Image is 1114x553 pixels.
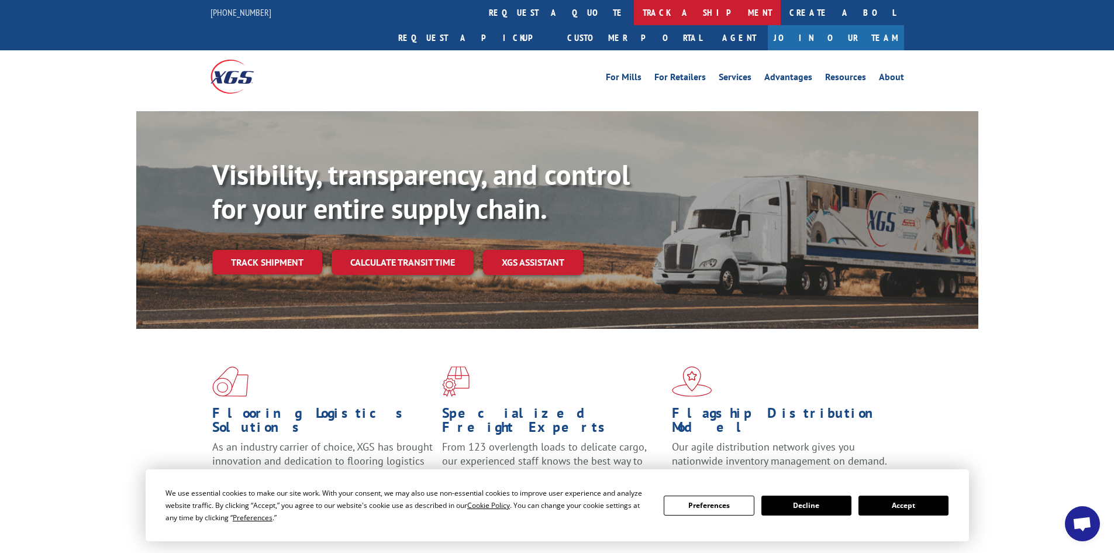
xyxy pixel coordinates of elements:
[711,25,768,50] a: Agent
[606,73,642,85] a: For Mills
[165,487,650,524] div: We use essential cookies to make our site work. With your consent, we may also use non-essential ...
[212,440,433,482] span: As an industry carrier of choice, XGS has brought innovation and dedication to flooring logistics...
[672,406,893,440] h1: Flagship Distribution Model
[442,440,663,492] p: From 123 overlength loads to delicate cargo, our experienced staff knows the best way to move you...
[389,25,558,50] a: Request a pickup
[761,496,851,516] button: Decline
[879,73,904,85] a: About
[825,73,866,85] a: Resources
[664,496,754,516] button: Preferences
[768,25,904,50] a: Join Our Team
[212,250,322,274] a: Track shipment
[483,250,583,275] a: XGS ASSISTANT
[212,156,630,226] b: Visibility, transparency, and control for your entire supply chain.
[442,366,470,397] img: xgs-icon-focused-on-flooring-red
[654,73,706,85] a: For Retailers
[146,469,969,541] div: Cookie Consent Prompt
[672,366,712,397] img: xgs-icon-flagship-distribution-model-red
[212,406,433,440] h1: Flooring Logistics Solutions
[764,73,812,85] a: Advantages
[442,406,663,440] h1: Specialized Freight Experts
[467,500,510,510] span: Cookie Policy
[1065,506,1100,541] a: Open chat
[211,6,271,18] a: [PHONE_NUMBER]
[212,366,249,397] img: xgs-icon-total-supply-chain-intelligence-red
[233,513,273,523] span: Preferences
[719,73,751,85] a: Services
[858,496,949,516] button: Accept
[558,25,711,50] a: Customer Portal
[332,250,474,275] a: Calculate transit time
[672,440,887,468] span: Our agile distribution network gives you nationwide inventory management on demand.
